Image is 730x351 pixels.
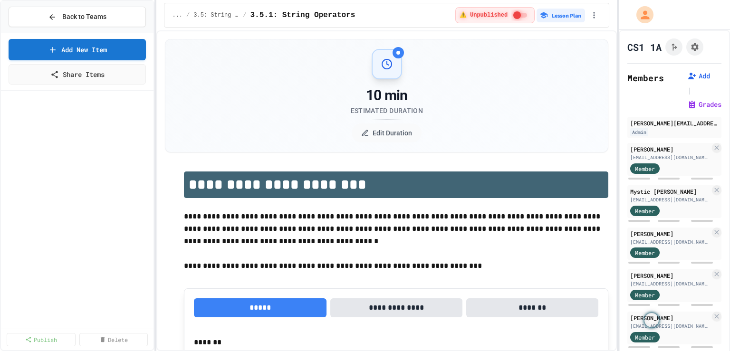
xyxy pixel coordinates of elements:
[627,40,662,54] h1: CS1 1A
[627,71,664,85] h2: Members
[687,100,721,109] button: Grades
[687,85,692,96] span: |
[352,123,422,142] button: Edit Duration
[630,154,710,161] div: [EMAIL_ADDRESS][DOMAIN_NAME]
[635,291,655,299] span: Member
[630,238,710,246] div: [EMAIL_ADDRESS][DOMAIN_NAME]
[7,333,76,346] a: Publish
[630,313,710,322] div: [PERSON_NAME]
[537,9,585,22] button: Lesson Plan
[9,39,146,60] a: Add New Item
[630,229,710,238] div: [PERSON_NAME]
[630,145,710,153] div: [PERSON_NAME]
[635,164,655,173] span: Member
[351,87,423,104] div: 10 min
[630,280,710,287] div: [EMAIL_ADDRESS][DOMAIN_NAME]
[626,4,656,26] div: My Account
[172,11,182,19] span: ...
[460,11,508,19] span: ⚠️ Unpublished
[690,313,720,342] iframe: chat widget
[79,333,148,346] a: Delete
[351,106,423,115] div: Estimated Duration
[635,207,655,215] span: Member
[635,333,655,342] span: Member
[665,38,682,56] button: Click to see fork details
[630,187,710,196] div: Mystic [PERSON_NAME]
[630,119,719,127] div: [PERSON_NAME][EMAIL_ADDRESS][PERSON_NAME][DOMAIN_NAME]
[62,12,106,22] span: Back to Teams
[651,272,720,312] iframe: chat widget
[9,7,146,27] button: Back to Teams
[635,248,655,257] span: Member
[630,196,710,203] div: [EMAIL_ADDRESS][DOMAIN_NAME]
[193,11,239,19] span: 3.5: String Operators
[243,11,246,19] span: /
[686,38,703,56] button: Assignment Settings
[630,271,710,280] div: [PERSON_NAME]
[455,7,535,23] div: ⚠️ Students cannot see this content! Click the toggle to publish it and make it visible to your c...
[9,64,146,85] a: Share Items
[687,71,710,81] button: Add
[250,9,355,21] span: 3.5.1: String Operators
[186,11,190,19] span: /
[630,323,710,330] div: [EMAIL_ADDRESS][DOMAIN_NAME]
[630,128,648,136] div: Admin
